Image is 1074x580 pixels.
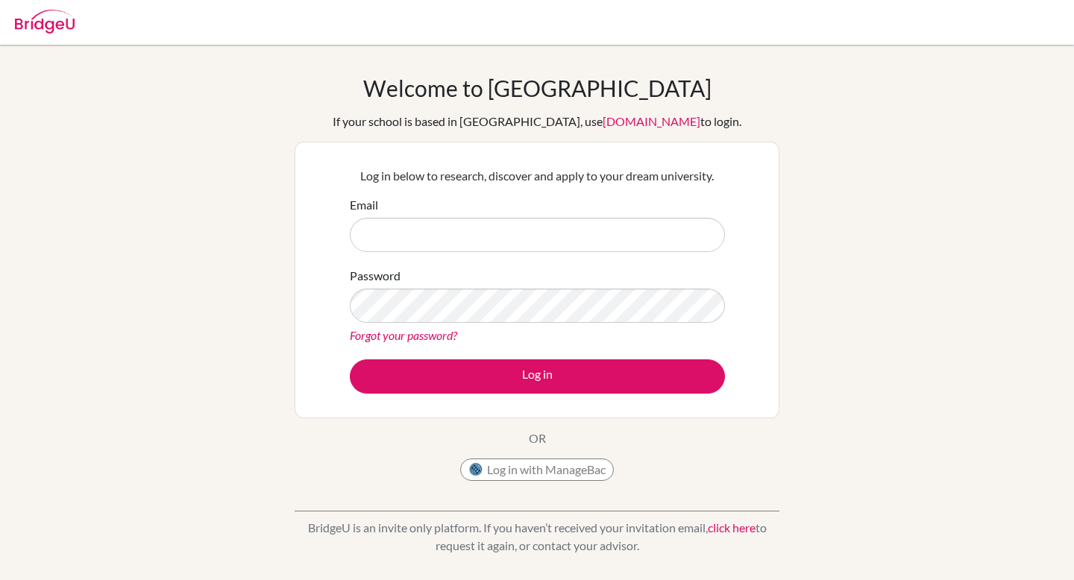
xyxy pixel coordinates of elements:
[460,458,614,481] button: Log in with ManageBac
[350,267,401,285] label: Password
[350,196,378,214] label: Email
[529,429,546,447] p: OR
[295,519,779,555] p: BridgeU is an invite only platform. If you haven’t received your invitation email, to request it ...
[350,359,725,394] button: Log in
[350,328,457,342] a: Forgot your password?
[333,113,741,130] div: If your school is based in [GEOGRAPHIC_DATA], use to login.
[603,114,700,128] a: [DOMAIN_NAME]
[15,10,75,34] img: Bridge-U
[708,520,756,535] a: click here
[350,167,725,185] p: Log in below to research, discover and apply to your dream university.
[363,75,712,101] h1: Welcome to [GEOGRAPHIC_DATA]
